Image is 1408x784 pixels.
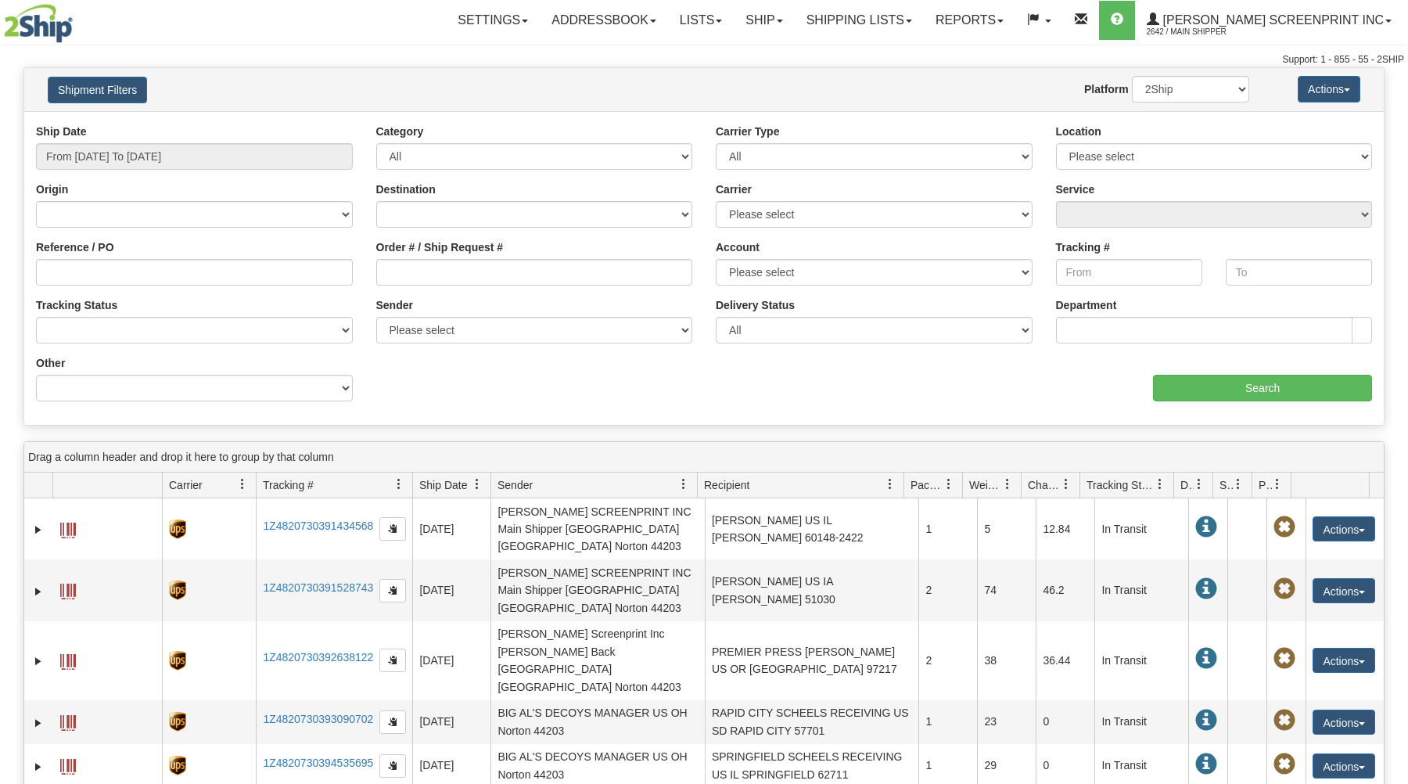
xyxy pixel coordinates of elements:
[1186,471,1212,498] a: Delivery Status filter column settings
[376,182,436,197] label: Destination
[169,581,185,600] img: 8 - UPS
[1084,81,1129,97] label: Platform
[1056,239,1110,255] label: Tracking #
[1028,477,1061,493] span: Charge
[977,621,1036,700] td: 38
[705,621,919,700] td: PREMIER PRESS [PERSON_NAME] US OR [GEOGRAPHIC_DATA] 97217
[36,239,114,255] label: Reference / PO
[31,715,46,731] a: Expand
[1195,648,1217,670] span: In Transit
[1298,76,1360,102] button: Actions
[263,651,373,664] a: 1Z4820730392638122
[977,700,1036,744] td: 23
[1147,24,1264,40] span: 2642 / Main Shipper
[716,124,779,139] label: Carrier Type
[1225,471,1252,498] a: Shipment Issues filter column settings
[1313,710,1375,735] button: Actions
[169,477,203,493] span: Carrier
[60,708,76,733] a: Label
[969,477,1002,493] span: Weight
[376,297,413,313] label: Sender
[1094,498,1188,559] td: In Transit
[263,757,373,769] a: 1Z4820730394535695
[1036,559,1094,620] td: 46.2
[1147,471,1173,498] a: Tracking Status filter column settings
[4,4,73,43] img: logo2642.jpg
[36,182,68,197] label: Origin
[263,713,373,725] a: 1Z4820730393090702
[1273,578,1295,600] span: Pickup Not Assigned
[1094,700,1188,744] td: In Transit
[1056,297,1117,313] label: Department
[379,579,406,602] button: Copy to clipboard
[48,77,147,103] button: Shipment Filters
[1056,124,1101,139] label: Location
[1273,516,1295,538] span: Pickup Not Assigned
[1056,182,1095,197] label: Service
[1195,578,1217,600] span: In Transit
[169,756,185,775] img: 8 - UPS
[379,649,406,672] button: Copy to clipboard
[412,700,490,744] td: [DATE]
[379,754,406,778] button: Copy to clipboard
[924,1,1015,40] a: Reports
[31,759,46,775] a: Expand
[540,1,668,40] a: Addressbook
[376,124,424,139] label: Category
[1036,700,1094,744] td: 0
[263,581,373,594] a: 1Z4820730391528743
[446,1,540,40] a: Settings
[1195,516,1217,538] span: In Transit
[263,520,373,532] a: 1Z4820730391434568
[379,710,406,734] button: Copy to clipboard
[977,498,1036,559] td: 5
[716,182,752,197] label: Carrier
[1264,471,1291,498] a: Pickup Status filter column settings
[1313,578,1375,603] button: Actions
[412,498,490,559] td: [DATE]
[795,1,924,40] a: Shipping lists
[229,471,256,498] a: Carrier filter column settings
[24,442,1384,473] div: grid grouping header
[490,498,705,559] td: [PERSON_NAME] SCREENPRINT INC Main Shipper [GEOGRAPHIC_DATA] [GEOGRAPHIC_DATA] Norton 44203
[1094,559,1188,620] td: In Transit
[918,621,977,700] td: 2
[977,559,1036,620] td: 74
[1273,648,1295,670] span: Pickup Not Assigned
[705,700,919,744] td: RAPID CITY SCHEELS RECEIVING US SD RAPID CITY 57701
[705,498,919,559] td: [PERSON_NAME] US IL [PERSON_NAME] 60148-2422
[1259,477,1272,493] span: Pickup Status
[1036,498,1094,559] td: 12.84
[1036,621,1094,700] td: 36.44
[169,651,185,671] img: 8 - UPS
[705,559,919,620] td: [PERSON_NAME] US IA [PERSON_NAME] 51030
[1094,621,1188,700] td: In Transit
[1053,471,1079,498] a: Charge filter column settings
[734,1,794,40] a: Ship
[1273,710,1295,732] span: Pickup Not Assigned
[716,297,795,313] label: Delivery Status
[31,522,46,538] a: Expand
[60,752,76,777] a: Label
[379,517,406,541] button: Copy to clipboard
[490,559,705,620] td: [PERSON_NAME] SCREENPRINT INC Main Shipper [GEOGRAPHIC_DATA] [GEOGRAPHIC_DATA] Norton 44203
[36,297,117,313] label: Tracking Status
[464,471,490,498] a: Ship Date filter column settings
[918,559,977,620] td: 2
[1313,648,1375,673] button: Actions
[376,239,504,255] label: Order # / Ship Request #
[412,621,490,700] td: [DATE]
[1159,13,1384,27] span: [PERSON_NAME] Screenprint Inc
[31,584,46,599] a: Expand
[1180,477,1194,493] span: Delivery Status
[60,516,76,541] a: Label
[716,239,760,255] label: Account
[918,700,977,744] td: 1
[1195,753,1217,775] span: In Transit
[31,653,46,669] a: Expand
[1195,710,1217,732] span: In Transit
[1372,312,1406,472] iframe: chat widget
[668,1,734,40] a: Lists
[497,477,533,493] span: Sender
[936,471,962,498] a: Packages filter column settings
